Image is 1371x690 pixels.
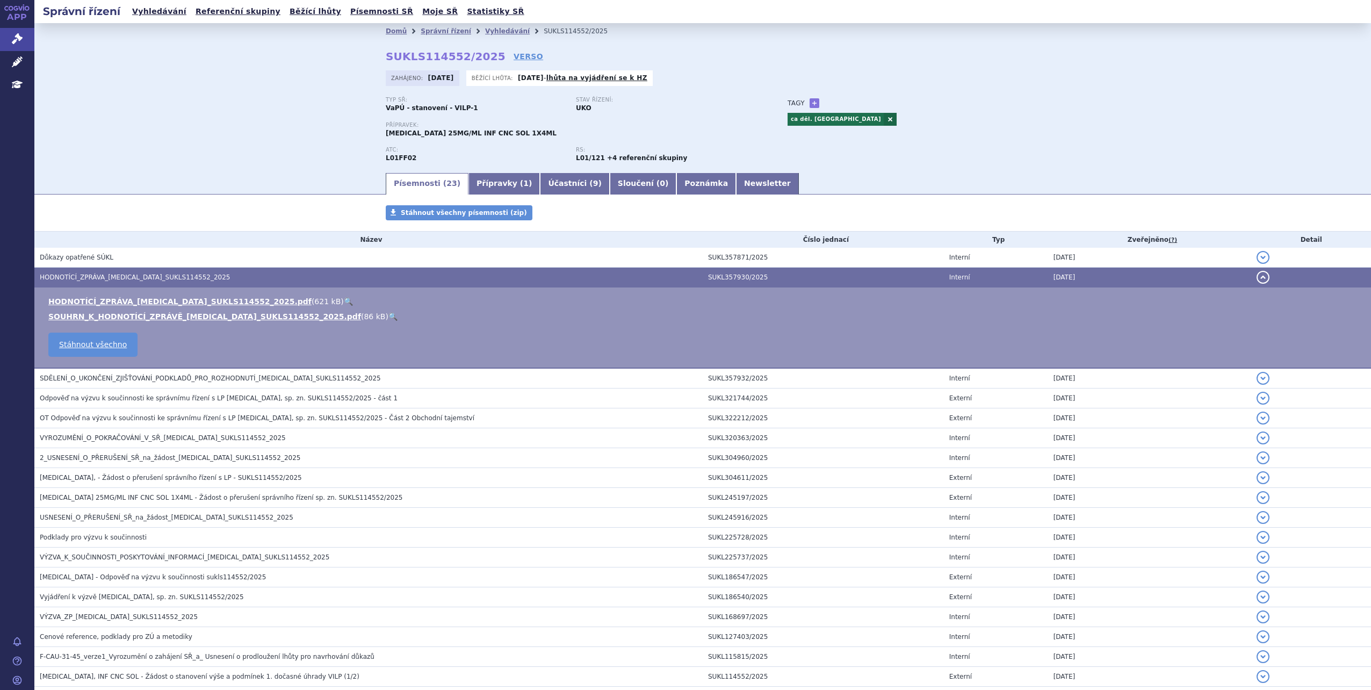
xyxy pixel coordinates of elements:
[40,673,359,680] span: KEYTRUDA, INF CNC SOL - Žádost o stanovení výše a podmínek 1. dočasné úhrady VILP (1/2)
[386,50,506,63] strong: SUKLS114552/2025
[391,74,425,82] span: Zahájeno:
[949,494,972,501] span: Externí
[48,312,361,321] a: SOUHRN_K_HODNOTÍCÍ_ZPRÁVĚ_[MEDICAL_DATA]_SUKLS114552_2025.pdf
[1048,468,1252,488] td: [DATE]
[1257,531,1269,544] button: detail
[1257,412,1269,425] button: detail
[48,311,1360,322] li: ( )
[1257,491,1269,504] button: detail
[1168,236,1177,244] abbr: (?)
[703,528,944,548] td: SUKL225728/2025
[472,74,515,82] span: Běžící lhůta:
[518,74,544,82] strong: [DATE]
[788,97,805,110] h3: Tagy
[1257,432,1269,444] button: detail
[40,613,198,621] span: VÝZVA_ZP_KEYTRUDA_SUKLS114552_2025
[421,27,471,35] a: Správní řízení
[1257,511,1269,524] button: detail
[949,514,970,521] span: Interní
[949,414,972,422] span: Externí
[1048,567,1252,587] td: [DATE]
[1048,248,1252,268] td: [DATE]
[401,209,527,217] span: Stáhnout všechny písemnosti (zip)
[1257,372,1269,385] button: detail
[1257,251,1269,264] button: detail
[1048,389,1252,408] td: [DATE]
[1257,392,1269,405] button: detail
[364,312,385,321] span: 86 kB
[703,232,944,248] th: Číslo jednací
[949,454,970,462] span: Interní
[1257,670,1269,683] button: detail
[1048,448,1252,468] td: [DATE]
[1251,232,1371,248] th: Detail
[40,494,402,501] span: KEYTRUDA 25MG/ML INF CNC SOL 1X4ML - Žádost o přerušení správního řízení sp. zn. SUKLS114552/2025
[1048,508,1252,528] td: [DATE]
[703,448,944,468] td: SUKL304960/2025
[1048,587,1252,607] td: [DATE]
[949,633,970,641] span: Interní
[949,434,970,442] span: Interní
[446,179,457,188] span: 23
[660,179,665,188] span: 0
[518,74,647,82] p: -
[40,254,113,261] span: Důkazy opatřené SÚKL
[40,534,147,541] span: Podklady pro výzvu k součinnosti
[40,434,286,442] span: VYROZUMĚNÍ_O_POKRAČOVÁNÍ_V_SŘ_KEYTRUDA_SUKLS114552_2025
[1048,488,1252,508] td: [DATE]
[1257,451,1269,464] button: detail
[386,205,532,220] a: Stáhnout všechny písemnosti (zip)
[40,593,244,601] span: Vyjádření k výzvě KEYTRUDA, sp. zn. SUKLS114552/2025
[1048,408,1252,428] td: [DATE]
[386,130,557,137] span: [MEDICAL_DATA] 25MG/ML INF CNC SOL 1X4ML
[1257,471,1269,484] button: detail
[703,548,944,567] td: SUKL225737/2025
[386,147,565,153] p: ATC:
[1257,591,1269,603] button: detail
[610,173,676,195] a: Sloučení (0)
[703,508,944,528] td: SUKL245916/2025
[286,4,344,19] a: Běžící lhůty
[949,673,972,680] span: Externí
[1048,627,1252,647] td: [DATE]
[48,296,1360,307] li: ( )
[576,97,755,103] p: Stav řízení:
[576,147,755,153] p: RS:
[34,232,703,248] th: Název
[388,312,398,321] a: 🔍
[1257,551,1269,564] button: detail
[703,627,944,647] td: SUKL127403/2025
[949,254,970,261] span: Interní
[40,554,329,561] span: VÝZVA_K_SOUČINNOSTI_POSKYTOVÁNÍ_INFORMACÍ_KEYTRUDA_SUKLS114552_2025
[703,428,944,448] td: SUKL320363/2025
[1048,368,1252,389] td: [DATE]
[40,633,192,641] span: Cenové reference, podklady pro ZÚ a metodiky
[949,534,970,541] span: Interní
[314,297,341,306] span: 621 kB
[40,474,302,481] span: KEYTRUDA, - Žádost o přerušení správního řízení s LP - SUKLS114552/2025
[1257,271,1269,284] button: detail
[40,454,300,462] span: 2_USNESENÍ_O_PŘERUŠENÍ_SŘ_na_žádost_KEYTRUDA_SUKLS114552_2025
[34,4,129,19] h2: Správní řízení
[48,297,312,306] a: HODNOTÍCÍ_ZPRÁVA_[MEDICAL_DATA]_SUKLS114552_2025.pdf
[788,113,884,126] a: ca děl. [GEOGRAPHIC_DATA]
[703,368,944,389] td: SUKL357932/2025
[703,647,944,667] td: SUKL115815/2025
[347,4,416,19] a: Písemnosti SŘ
[1048,428,1252,448] td: [DATE]
[736,173,799,195] a: Newsletter
[703,488,944,508] td: SUKL245197/2025
[1257,650,1269,663] button: detail
[468,173,540,195] a: Přípravky (1)
[607,154,687,162] strong: +4 referenční skupiny
[949,375,970,382] span: Interní
[40,514,293,521] span: USNESENÍ_O_PŘERUŠENÍ_SŘ_na_žádost_KEYTRUDA_SUKLS114552_2025
[949,554,970,561] span: Interní
[576,104,591,112] strong: UKO
[1048,607,1252,627] td: [DATE]
[40,573,266,581] span: KEYTRUDA - Odpověď na výzvu k součinnosti sukls114552/2025
[703,389,944,408] td: SUKL321744/2025
[703,468,944,488] td: SUKL304611/2025
[1048,268,1252,287] td: [DATE]
[386,173,468,195] a: Písemnosti (23)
